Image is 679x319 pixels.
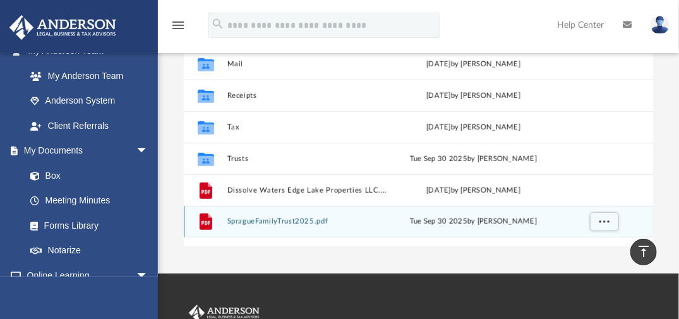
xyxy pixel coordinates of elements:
[211,17,225,31] i: search
[394,184,554,196] div: by [PERSON_NAME]
[18,238,161,263] a: Notarize
[18,63,155,88] a: My Anderson Team
[227,217,388,226] button: SpragueFamilyTrust2025.pdf
[426,186,451,193] span: [DATE]
[18,163,155,188] a: Box
[394,121,554,133] div: [DATE] by [PERSON_NAME]
[227,91,388,99] button: Receipts
[6,15,120,40] img: Anderson Advisors Platinum Portal
[18,88,161,114] a: Anderson System
[9,263,161,288] a: Online Learningarrow_drop_down
[590,212,619,231] button: More options
[227,123,388,131] button: Tax
[18,113,161,138] a: Client Referrals
[171,18,186,33] i: menu
[394,153,554,164] div: Tue Sep 30 2025 by [PERSON_NAME]
[394,58,554,69] div: [DATE] by [PERSON_NAME]
[651,16,670,34] img: User Pic
[136,138,161,164] span: arrow_drop_down
[227,154,388,162] button: Trusts
[227,186,388,194] button: Dissolve Waters Edge Lake Properties LLC.pdf
[227,59,388,68] button: Mail
[394,216,554,227] div: Tue Sep 30 2025 by [PERSON_NAME]
[9,138,161,164] a: My Documentsarrow_drop_down
[394,90,554,101] div: [DATE] by [PERSON_NAME]
[18,188,161,214] a: Meeting Minutes
[18,213,155,238] a: Forms Library
[636,244,651,259] i: vertical_align_top
[630,239,657,265] a: vertical_align_top
[136,263,161,289] span: arrow_drop_down
[171,24,186,33] a: menu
